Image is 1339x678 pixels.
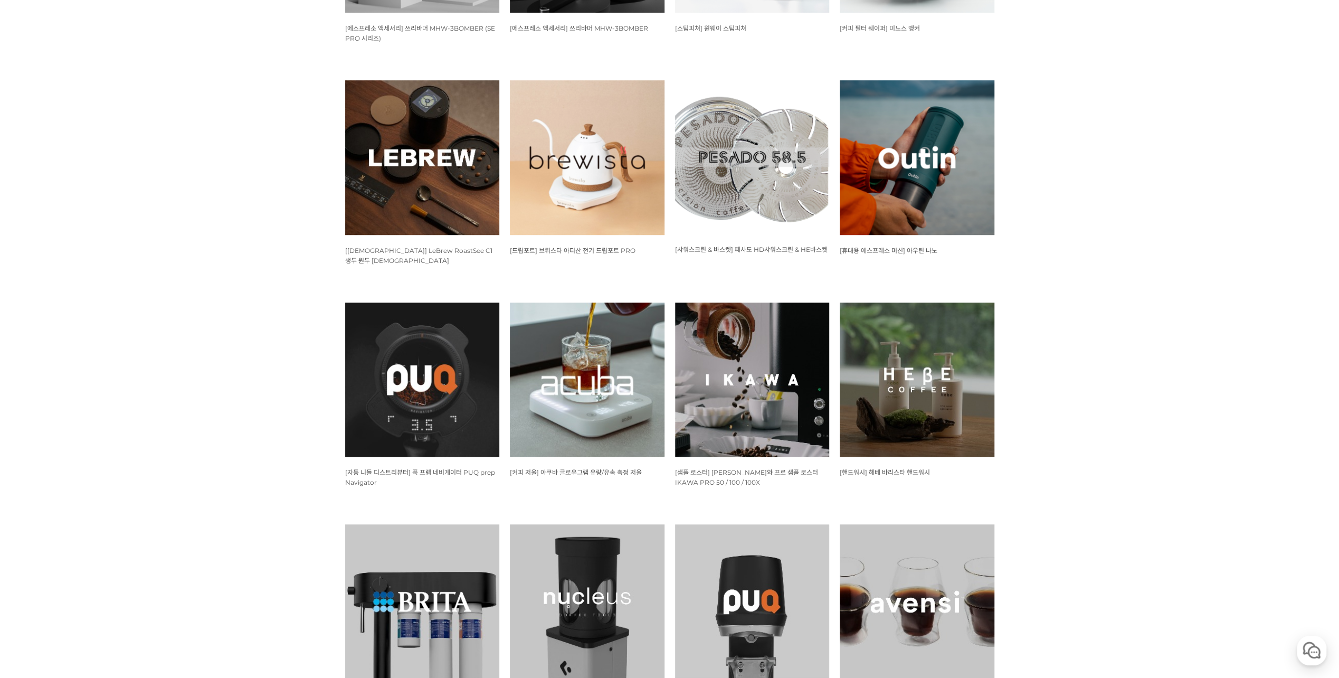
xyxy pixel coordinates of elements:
[510,246,635,255] a: [드립포트] 브뤼스타 아티산 전기 드립포트 PRO
[345,80,500,235] img: 르브루 LeBrew
[510,468,642,476] a: [커피 저울] 아쿠바 글로우그램 유량/유속 측정 저울
[3,335,70,361] a: 홈
[345,246,492,265] a: [[DEMOGRAPHIC_DATA]] LeBrew RoastSee C1 생두 원두 [DEMOGRAPHIC_DATA]
[345,303,500,457] img: 푹 프레스 PUQ PRESS
[33,351,40,359] span: 홈
[70,335,136,361] a: 대화
[510,303,664,457] img: 아쿠바 글로우그램 유량/유속 측정 저울
[840,24,920,32] a: [커피 필터 쉐이퍼] 미노스 앵커
[840,303,994,457] img: 헤베 바리스타 핸드워시
[840,80,994,235] img: 아우틴 나노 휴대용 에스프레소 머신
[510,80,664,235] img: 브뤼스타, brewista, 아티산, 전기 드립포트
[136,335,203,361] a: 설정
[510,24,648,32] a: [에스프레소 액세서리] 쓰리바머 MHW-3BOMBER
[840,468,930,476] a: [핸드워시] 헤베 바리스타 핸드워시
[675,80,830,234] img: 페사도 HD샤워스크린, HE바스켓
[345,24,495,42] a: [에스프레소 액세서리] 쓰리바머 MHW-3BOMBER (SE PRO 시리즈)
[675,468,818,486] a: [샘플 로스터] [PERSON_NAME]와 프로 샘플 로스터 IKAWA PRO 50 / 100 / 100X
[97,351,109,360] span: 대화
[345,468,495,486] a: [자동 니들 디스트리뷰터] 푹 프렙 네비게이터 PUQ prep Navigator
[675,303,830,457] img: IKAWA PRO 50, IKAWA PRO 100, IKAWA PRO 100X
[163,351,176,359] span: 설정
[840,246,937,255] a: [휴대용 에스프레소 머신] 아우틴 나노
[675,24,746,32] a: [스팀피쳐] 원웨이 스팀피쳐
[675,245,828,253] a: [샤워스크린 & 바스켓] 페사도 HD샤워스크린 & HE바스켓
